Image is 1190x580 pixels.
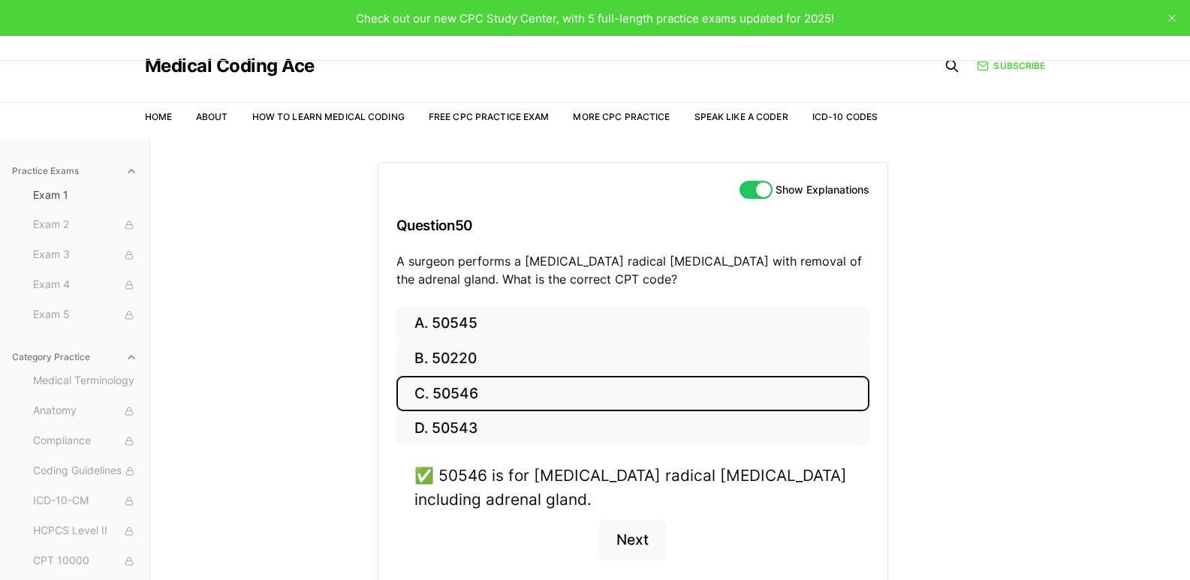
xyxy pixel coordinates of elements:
[396,203,869,248] h3: Question 50
[27,549,143,573] button: CPT 10000
[33,463,137,479] span: Coding Guidelines
[33,493,137,509] span: ICD-10-CM
[33,373,137,389] span: Medical Terminology
[812,111,878,122] a: ICD-10 Codes
[1160,6,1184,30] button: close
[145,111,172,122] a: Home
[6,345,143,369] button: Category Practice
[27,519,143,543] button: HCPCS Level II
[33,247,137,263] span: Exam 3
[145,57,315,75] a: Medical Coding Ace
[356,11,834,26] span: Check out our new CPC Study Center, with 5 full-length practice exams updated for 2025!
[27,429,143,453] button: Compliance
[33,433,137,449] span: Compliance
[27,183,143,207] button: Exam 1
[252,111,405,122] a: How to Learn Medical Coding
[414,464,851,510] div: ✅ 50546 is for [MEDICAL_DATA] radical [MEDICAL_DATA] including adrenal gland.
[33,277,137,293] span: Exam 4
[27,213,143,237] button: Exam 2
[33,553,137,569] span: CPT 10000
[6,159,143,183] button: Practice Exams
[429,111,550,122] a: Free CPC Practice Exam
[598,520,667,560] button: Next
[27,399,143,423] button: Anatomy
[27,243,143,267] button: Exam 3
[27,303,143,327] button: Exam 5
[27,369,143,393] button: Medical Terminology
[396,306,869,341] button: A. 50545
[396,411,869,446] button: D. 50543
[196,111,228,122] a: About
[573,111,670,122] a: More CPC Practice
[694,111,788,122] a: Speak Like a Coder
[27,273,143,297] button: Exam 4
[33,188,137,203] span: Exam 1
[27,489,143,513] button: ICD-10-CM
[396,376,869,411] button: C. 50546
[977,59,1045,73] a: Subscribe
[27,459,143,483] button: Coding Guidelines
[33,217,137,233] span: Exam 2
[396,252,869,288] p: A surgeon performs a [MEDICAL_DATA] radical [MEDICAL_DATA] with removal of the adrenal gland. Wha...
[33,307,137,323] span: Exam 5
[776,185,869,195] label: Show Explanations
[396,341,869,377] button: B. 50220
[33,523,137,539] span: HCPCS Level II
[33,403,137,419] span: Anatomy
